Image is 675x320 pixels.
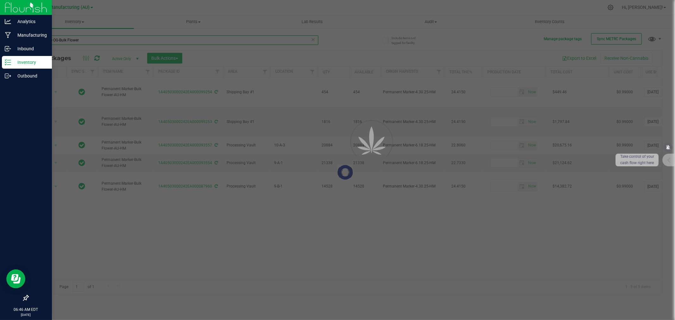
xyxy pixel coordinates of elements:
inline-svg: Inventory [5,59,11,65]
inline-svg: Inbound [5,46,11,52]
p: Inbound [11,45,49,52]
p: Manufacturing [11,31,49,39]
iframe: Resource center [6,269,25,288]
p: 06:46 AM EDT [3,307,49,312]
p: Inventory [11,58,49,66]
p: [DATE] [3,312,49,317]
inline-svg: Outbound [5,73,11,79]
inline-svg: Manufacturing [5,32,11,38]
p: Analytics [11,18,49,25]
p: Outbound [11,72,49,80]
inline-svg: Analytics [5,18,11,25]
